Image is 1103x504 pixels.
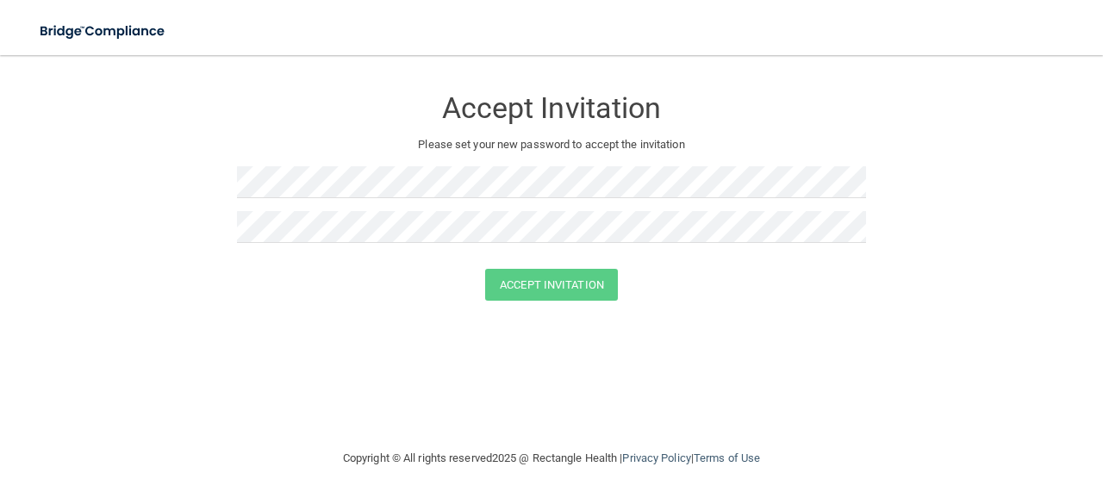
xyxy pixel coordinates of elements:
p: Please set your new password to accept the invitation [250,134,853,155]
div: Copyright © All rights reserved 2025 @ Rectangle Health | | [237,431,866,486]
button: Accept Invitation [485,269,618,301]
h3: Accept Invitation [237,92,866,124]
a: Terms of Use [694,451,760,464]
a: Privacy Policy [622,451,690,464]
img: bridge_compliance_login_screen.278c3ca4.svg [26,14,181,49]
